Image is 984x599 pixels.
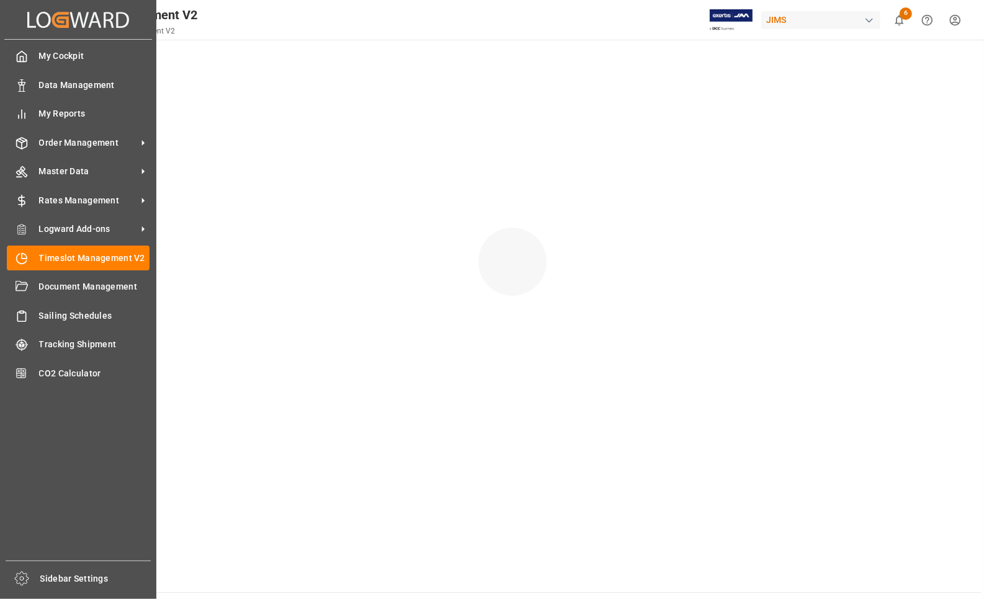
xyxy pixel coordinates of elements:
[39,338,150,351] span: Tracking Shipment
[39,280,150,293] span: Document Management
[39,223,137,236] span: Logward Add-ons
[7,332,150,357] a: Tracking Shipment
[39,194,137,207] span: Rates Management
[39,367,150,380] span: CO2 Calculator
[7,275,150,299] a: Document Management
[885,6,913,34] button: show 6 new notifications
[7,102,150,126] a: My Reports
[39,107,150,120] span: My Reports
[39,165,137,178] span: Master Data
[7,73,150,97] a: Data Management
[900,7,912,20] span: 6
[913,6,941,34] button: Help Center
[710,9,753,31] img: Exertis%20JAM%20-%20Email%20Logo.jpg_1722504956.jpg
[761,11,880,29] div: JIMS
[39,50,150,63] span: My Cockpit
[761,8,885,32] button: JIMS
[39,309,150,322] span: Sailing Schedules
[7,246,150,270] a: Timeslot Management V2
[7,44,150,68] a: My Cockpit
[39,136,137,149] span: Order Management
[7,361,150,385] a: CO2 Calculator
[39,79,150,92] span: Data Management
[40,572,151,585] span: Sidebar Settings
[39,252,150,265] span: Timeslot Management V2
[7,303,150,327] a: Sailing Schedules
